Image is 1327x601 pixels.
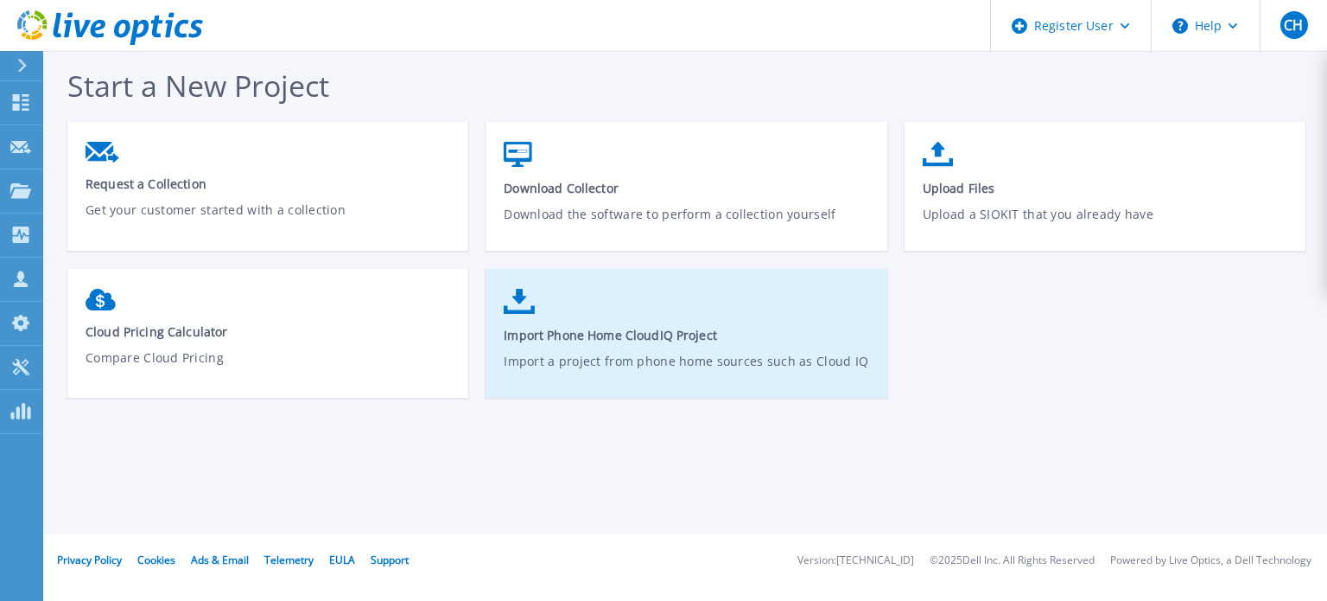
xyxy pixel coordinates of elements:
a: EULA [329,553,355,567]
a: Upload FilesUpload a SIOKIT that you already have [905,133,1305,257]
p: Import a project from phone home sources such as Cloud IQ [504,352,869,392]
p: Upload a SIOKIT that you already have [923,205,1288,245]
p: Download the software to perform a collection yourself [504,205,869,245]
span: Start a New Project [67,66,329,105]
span: CH [1284,18,1303,32]
li: Powered by Live Optics, a Dell Technology [1110,555,1311,566]
a: Privacy Policy [57,553,122,567]
a: Cookies [137,553,175,567]
a: Request a CollectionGet your customer started with a collection [67,133,468,253]
span: Upload Files [923,180,1288,196]
a: Telemetry [264,553,314,567]
span: Import Phone Home CloudIQ Project [504,327,869,343]
li: © 2025 Dell Inc. All Rights Reserved [930,555,1095,566]
a: Cloud Pricing CalculatorCompare Cloud Pricing [67,280,468,401]
span: Download Collector [504,180,869,196]
p: Compare Cloud Pricing [86,348,451,388]
p: Get your customer started with a collection [86,201,451,240]
span: Request a Collection [86,176,451,192]
li: Version: [TECHNICAL_ID] [797,555,914,566]
a: Support [371,553,409,567]
a: Ads & Email [191,553,249,567]
span: Cloud Pricing Calculator [86,323,451,340]
a: Download CollectorDownload the software to perform a collection yourself [486,133,886,257]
